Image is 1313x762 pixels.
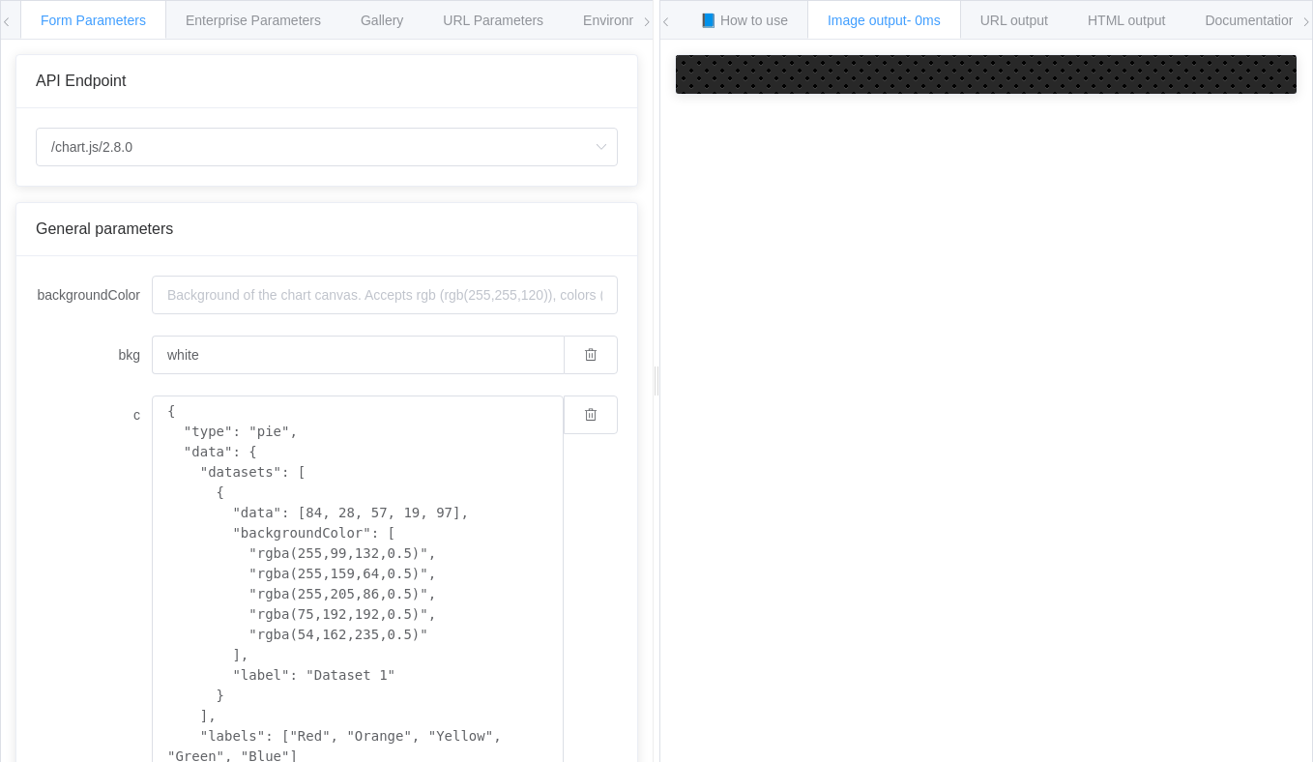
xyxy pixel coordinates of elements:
[41,13,146,28] span: Form Parameters
[36,396,152,434] label: c
[583,13,666,28] span: Environments
[152,276,618,314] input: Background of the chart canvas. Accepts rgb (rgb(255,255,120)), colors (red), and url-encoded hex...
[186,13,321,28] span: Enterprise Parameters
[828,13,941,28] span: Image output
[36,220,173,237] span: General parameters
[1205,13,1296,28] span: Documentation
[443,13,543,28] span: URL Parameters
[36,276,152,314] label: backgroundColor
[36,73,126,89] span: API Endpoint
[980,13,1048,28] span: URL output
[152,336,564,374] input: Background of the chart canvas. Accepts rgb (rgb(255,255,120)), colors (red), and url-encoded hex...
[700,13,788,28] span: 📘 How to use
[36,336,152,374] label: bkg
[1088,13,1165,28] span: HTML output
[907,13,941,28] span: - 0ms
[36,128,618,166] input: Select
[361,13,403,28] span: Gallery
